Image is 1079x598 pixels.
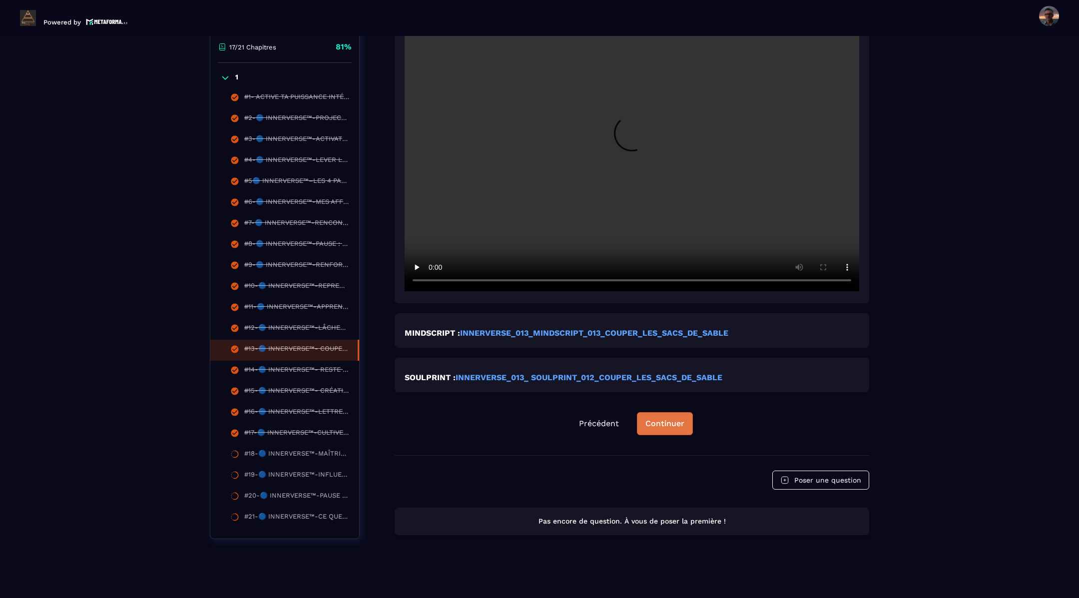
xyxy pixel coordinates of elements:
[244,240,349,251] div: #8-🔵 INNERVERSE™-PAUSE : TU VIENS D’ACTIVER TON NOUVEAU CYCLE
[244,471,349,482] div: #19-🔵 INNERVERSE™-INFLUENCE DES ÉMOTIONS SUR L'ACTION
[229,43,276,50] p: 17/21 Chapitres
[645,419,684,429] div: Continuer
[244,282,349,293] div: #10-🔵 INNERVERSE™-REPRENDS TON POUVOIR
[244,93,349,104] div: #1- ACTIVE TA PUISSANCE INTÉRIEURE
[43,18,81,26] p: Powered by
[244,156,349,167] div: #4-🔵 INNERVERSE™-LEVER LES VOILES INTÉRIEURS
[244,261,349,272] div: #9-🔵 INNERVERSE™-RENFORCE TON MINDSET
[244,492,349,503] div: #20-🔵 INNERVERSE™-PAUSE DE RECONNAISSANCE ET RESET ENERGETIQUE
[244,135,349,146] div: #3-🔵 INNERVERSE™-ACTIVATION PUISSANTE
[571,413,627,435] button: Précédent
[405,328,460,338] strong: MINDSCRIPT :
[244,114,349,125] div: #2-🔵 INNERVERSE™-PROJECTION & TRANSFORMATION PERSONNELLE
[244,429,349,440] div: #17-🔵 INNERVERSE™-CULTIVEZ UN MINDSET POSITIF
[244,345,348,356] div: #13-🔵 INNERVERSE™- COUPER LES SACS DE SABLE
[404,517,860,526] p: Pas encore de question. À vous de poser la première !
[244,408,349,419] div: #16-🔵 INNERVERSE™-LETTRE DE COLÈRE
[244,219,349,230] div: #7-🔵 INNERVERSE™-RENCONTRE AVEC TON ENFANT INTÉRIEUR.
[244,366,349,377] div: #14-🔵 INNERVERSE™- RESTE TOI-MÊME
[86,17,128,26] img: logo
[336,41,352,52] p: 81%
[244,513,349,524] div: #21-🔵 INNERVERSE™-CE QUE TU ATTIRES
[244,387,349,398] div: #15-🔵 INNERVERSE™- CRÉATION DE TREMPLINS
[637,412,693,435] button: Continuer
[20,10,36,26] img: logo-branding
[772,471,869,490] button: Poser une question
[456,373,722,382] a: INNERVERSE_013_ SOULPRINT_012_COUPER_LES_SACS_DE_SABLE
[244,450,349,461] div: #18-🔵 INNERVERSE™-MAÎTRISER VOE ÉMOTIONS
[244,303,349,314] div: #11-🔵 INNERVERSE™-APPRENDS À DIRE NON
[244,177,349,188] div: #5🔵 INNERVERSE™–LES 4 PALIERS VERS TA PRISE DE CONSCIENCE RÉUSSIE
[460,328,728,338] a: INNERVERSE_013_MINDSCRIPT_013_COUPER_LES_SACS_DE_SABLE
[235,73,238,83] p: 1
[244,198,349,209] div: #6-🔵 INNERVERSE™-MES AFFIRMATIONS POSITIVES
[405,373,456,382] strong: SOULPRINT :
[244,324,349,335] div: #12-🔵 INNERVERSE™-LÂCHER-PRISE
